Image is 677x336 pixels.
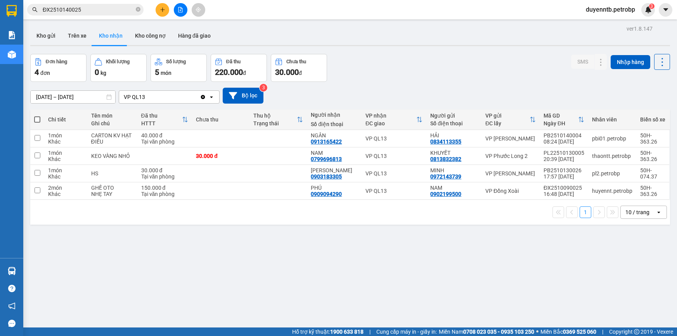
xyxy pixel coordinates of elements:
div: Tên món [91,113,133,119]
div: Người nhận [311,112,358,118]
span: ⚪️ [536,330,538,333]
button: Hàng đã giao [172,26,217,45]
div: Tại văn phòng [141,173,189,180]
div: PB2510140004 [544,132,584,139]
span: message [8,320,16,327]
div: VP Phước Long 2 [485,153,536,159]
div: Chi tiết [48,116,83,123]
th: Toggle SortBy [362,109,426,130]
strong: 0369 525 060 [563,329,596,335]
span: plus [160,7,165,12]
div: 30.000 đ [196,153,246,159]
div: PHÚ [311,185,358,191]
button: Trên xe [62,26,93,45]
sup: 3 [649,3,654,9]
span: đơn [40,70,50,76]
div: thaontt.petrobp [592,153,632,159]
div: pbi01.petrobp [592,135,632,142]
div: Đã thu [226,59,241,64]
div: 08:24 [DATE] [544,139,584,145]
div: MINH [430,167,478,173]
div: 0913165422 [311,139,342,145]
button: plus [156,3,169,17]
svg: open [656,209,662,215]
div: VP gửi [485,113,530,119]
div: PL22510130005 [544,150,584,156]
span: question-circle [8,285,16,292]
span: Cung cấp máy in - giấy in: [376,327,437,336]
div: 2 món [48,185,83,191]
span: kg [100,70,106,76]
button: file-add [174,3,187,17]
div: Chưa thu [196,116,246,123]
div: Đã thu [141,113,182,119]
div: 0813832382 [430,156,461,162]
div: Khác [48,156,83,162]
div: Khối lượng [106,59,130,64]
div: Ngày ĐH [544,120,578,126]
div: 50H-363.26 [640,150,665,162]
div: NHẸ TAY [91,191,133,197]
div: Tại văn phòng [141,139,189,145]
div: PB2510130026 [544,167,584,173]
div: Biển số xe [640,116,665,123]
span: notification [8,302,16,310]
div: KHUYẾT [430,150,478,156]
th: Toggle SortBy [137,109,192,130]
img: logo-vxr [7,5,17,17]
input: Selected VP QL13. [146,93,147,101]
div: Số lượng [166,59,186,64]
button: Bộ lọc [223,88,263,104]
div: Người gửi [430,113,478,119]
div: 0902199500 [430,191,461,197]
sup: 3 [260,84,267,92]
span: 5 [155,68,159,77]
svg: open [208,94,215,100]
span: copyright [634,329,639,334]
div: 50H-074.37 [640,167,665,180]
div: Khác [48,191,83,197]
div: VP QL13 [365,170,422,177]
div: 50H-363.26 [640,185,665,197]
div: huyennt.petrobp [592,188,632,194]
div: ĐC giao [365,120,416,126]
span: | [602,327,603,336]
span: Hỗ trợ kỹ thuật: [292,327,364,336]
div: HẢI [430,132,478,139]
button: Khối lượng0kg [90,54,147,82]
div: Nhân viên [592,116,632,123]
div: VP QL13 [365,153,422,159]
div: VP QL13 [124,93,145,101]
img: warehouse-icon [8,267,16,275]
div: VP nhận [365,113,416,119]
div: Khác [48,139,83,145]
button: aim [192,3,205,17]
span: 30.000 [275,68,299,77]
svg: Clear value [200,94,206,100]
span: đ [243,70,246,76]
div: VP QL13 [365,135,422,142]
div: Đơn hàng [46,59,67,64]
div: Khác [48,173,83,180]
th: Toggle SortBy [249,109,307,130]
div: HTTT [141,120,182,126]
span: món [161,70,171,76]
div: ver 1.8.147 [627,24,653,33]
div: 1 món [48,150,83,156]
div: 16:48 [DATE] [544,191,584,197]
button: 1 [580,206,591,218]
button: SMS [571,55,594,69]
input: Tìm tên, số ĐT hoặc mã đơn [43,5,134,14]
div: Số điện thoại [430,120,478,126]
div: Thu hộ [253,113,297,119]
div: 0909094290 [311,191,342,197]
button: Đơn hàng4đơn [30,54,87,82]
div: VP [PERSON_NAME] [485,135,536,142]
img: warehouse-icon [8,50,16,59]
button: Số lượng5món [151,54,207,82]
div: 0799696813 [311,156,342,162]
div: 0834113355 [430,139,461,145]
span: file-add [178,7,183,12]
span: 4 [35,68,39,77]
div: VP Đồng Xoài [485,188,536,194]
